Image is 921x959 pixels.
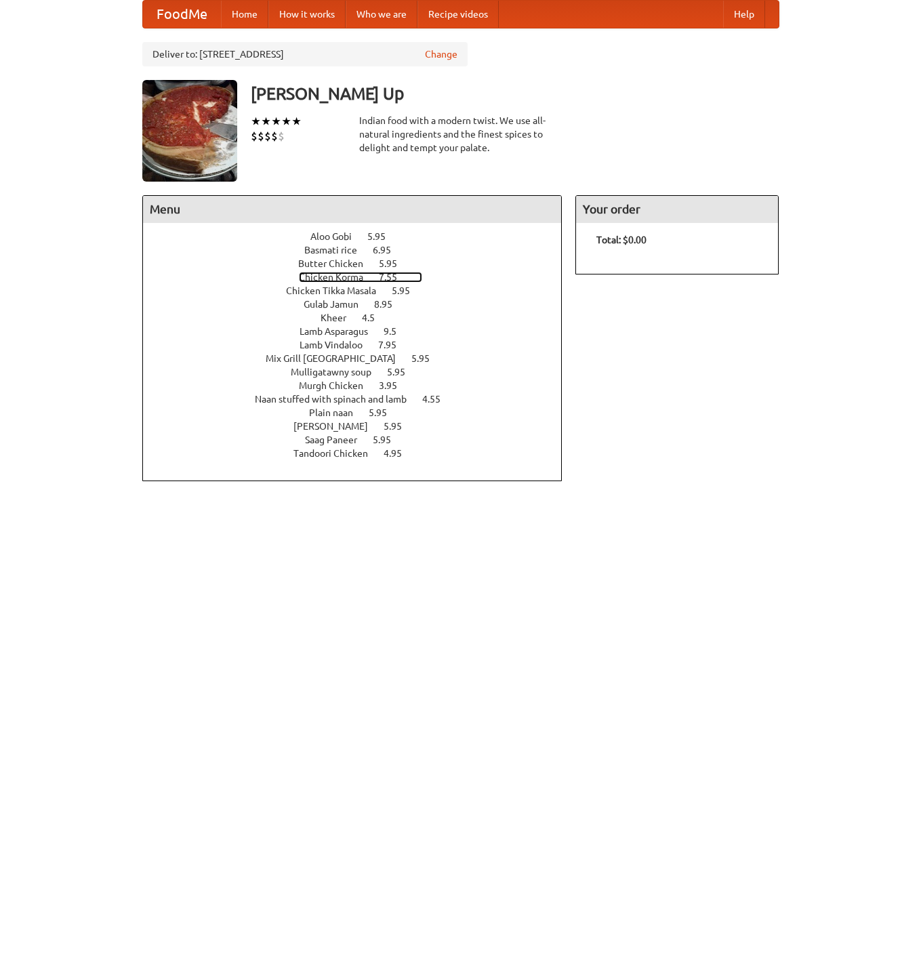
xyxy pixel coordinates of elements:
a: Who we are [346,1,417,28]
a: How it works [268,1,346,28]
a: Mulligatawny soup 5.95 [291,367,430,378]
span: 4.95 [384,448,415,459]
a: Aloo Gobi 5.95 [310,231,411,242]
span: Mulligatawny soup [291,367,385,378]
span: 5.95 [373,434,405,445]
span: 5.95 [392,285,424,296]
li: $ [271,129,278,144]
div: Indian food with a modern twist. We use all-natural ingredients and the finest spices to delight ... [359,114,562,155]
a: Tandoori Chicken 4.95 [293,448,427,459]
span: 7.95 [378,340,410,350]
a: Recipe videos [417,1,499,28]
li: $ [278,129,285,144]
span: [PERSON_NAME] [293,421,382,432]
span: 5.95 [369,407,401,418]
a: Murgh Chicken 3.95 [299,380,422,391]
span: Mix Grill [GEOGRAPHIC_DATA] [266,353,409,364]
span: 5.95 [367,231,399,242]
span: Murgh Chicken [299,380,377,391]
a: FoodMe [143,1,221,28]
span: Tandoori Chicken [293,448,382,459]
h4: Menu [143,196,562,223]
span: 5.95 [379,258,411,269]
a: Lamb Vindaloo 7.95 [300,340,422,350]
li: ★ [271,114,281,129]
a: Mix Grill [GEOGRAPHIC_DATA] 5.95 [266,353,455,364]
a: Help [723,1,765,28]
a: Chicken Korma 7.55 [299,272,422,283]
span: 7.55 [379,272,411,283]
a: Plain naan 5.95 [309,407,412,418]
h3: [PERSON_NAME] Up [251,80,779,107]
li: ★ [261,114,271,129]
span: 9.5 [384,326,410,337]
a: Basmati rice 6.95 [304,245,416,256]
div: Deliver to: [STREET_ADDRESS] [142,42,468,66]
a: Gulab Jamun 8.95 [304,299,417,310]
span: 5.95 [384,421,415,432]
a: Change [425,47,457,61]
span: Kheer [321,312,360,323]
a: Lamb Asparagus 9.5 [300,326,422,337]
b: Total: $0.00 [596,234,647,245]
a: Kheer 4.5 [321,312,400,323]
a: Home [221,1,268,28]
span: Chicken Korma [299,272,377,283]
img: angular.jpg [142,80,237,182]
li: $ [258,129,264,144]
a: Naan stuffed with spinach and lamb 4.55 [255,394,466,405]
a: Butter Chicken 5.95 [298,258,422,269]
li: ★ [281,114,291,129]
span: Chicken Tikka Masala [286,285,390,296]
li: ★ [251,114,261,129]
span: Gulab Jamun [304,299,372,310]
li: ★ [291,114,302,129]
span: 4.5 [362,312,388,323]
span: Basmati rice [304,245,371,256]
a: [PERSON_NAME] 5.95 [293,421,427,432]
span: 6.95 [373,245,405,256]
span: Butter Chicken [298,258,377,269]
span: 8.95 [374,299,406,310]
li: $ [264,129,271,144]
span: 5.95 [411,353,443,364]
span: Lamb Vindaloo [300,340,376,350]
li: $ [251,129,258,144]
span: Naan stuffed with spinach and lamb [255,394,420,405]
span: 4.55 [422,394,454,405]
h4: Your order [576,196,778,223]
span: 3.95 [379,380,411,391]
a: Saag Paneer 5.95 [305,434,416,445]
span: Plain naan [309,407,367,418]
span: 5.95 [387,367,419,378]
a: Chicken Tikka Masala 5.95 [286,285,435,296]
span: Aloo Gobi [310,231,365,242]
span: Saag Paneer [305,434,371,445]
span: Lamb Asparagus [300,326,382,337]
